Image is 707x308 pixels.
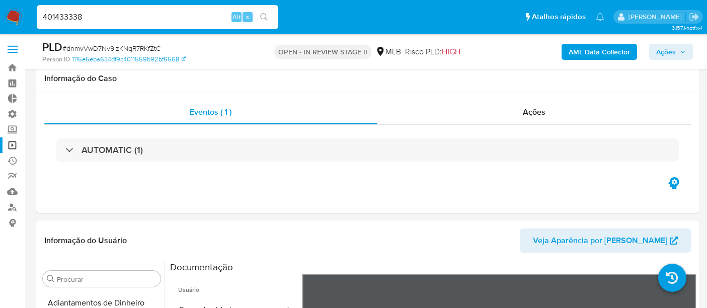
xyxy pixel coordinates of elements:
[42,39,62,55] b: PLD
[246,12,249,22] span: s
[405,46,460,57] span: Risco PLD:
[190,106,231,118] span: Eventos ( 1 )
[232,12,241,22] span: Alt
[649,44,693,60] button: Ações
[274,45,371,59] p: OPEN - IN REVIEW STAGE II
[44,73,691,84] h1: Informação do Caso
[442,46,460,57] span: HIGH
[562,44,637,60] button: AML Data Collector
[569,44,630,60] b: AML Data Collector
[254,10,274,24] button: search-icon
[57,275,156,284] input: Procurar
[523,106,545,118] span: Ações
[532,12,586,22] span: Atalhos rápidos
[44,236,127,246] h1: Informação do Usuário
[37,11,278,24] input: Pesquise usuários ou casos...
[56,138,679,162] div: AUTOMATIC (1)
[62,43,161,53] span: # dnmvVwD7Nv9lzKNqR7RKfZtC
[596,13,604,21] a: Notificações
[42,55,70,64] b: Person ID
[656,44,676,60] span: Ações
[82,144,143,156] h3: AUTOMATIC (1)
[629,12,685,22] p: alexandra.macedo@mercadolivre.com
[520,228,691,253] button: Veja Aparência por [PERSON_NAME]
[375,46,401,57] div: MLB
[533,228,667,253] span: Veja Aparência por [PERSON_NAME]
[689,12,699,22] a: Sair
[72,55,186,64] a: 1115e5eba634df9c4011559b92bf6568
[47,275,55,283] button: Procurar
